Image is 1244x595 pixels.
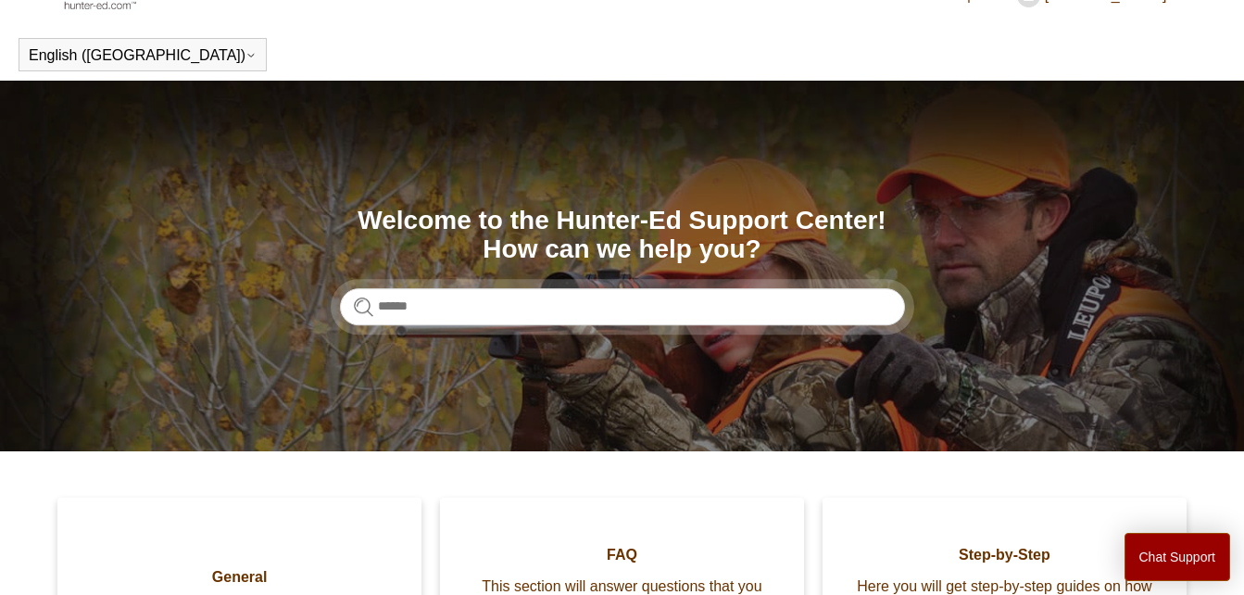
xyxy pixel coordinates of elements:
input: Search [340,288,905,325]
span: FAQ [468,544,776,566]
span: Step-by-Step [850,544,1159,566]
h1: Welcome to the Hunter-Ed Support Center! How can we help you? [340,207,905,264]
button: Chat Support [1125,533,1231,581]
span: General [85,566,394,589]
button: English ([GEOGRAPHIC_DATA]) [29,47,257,64]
